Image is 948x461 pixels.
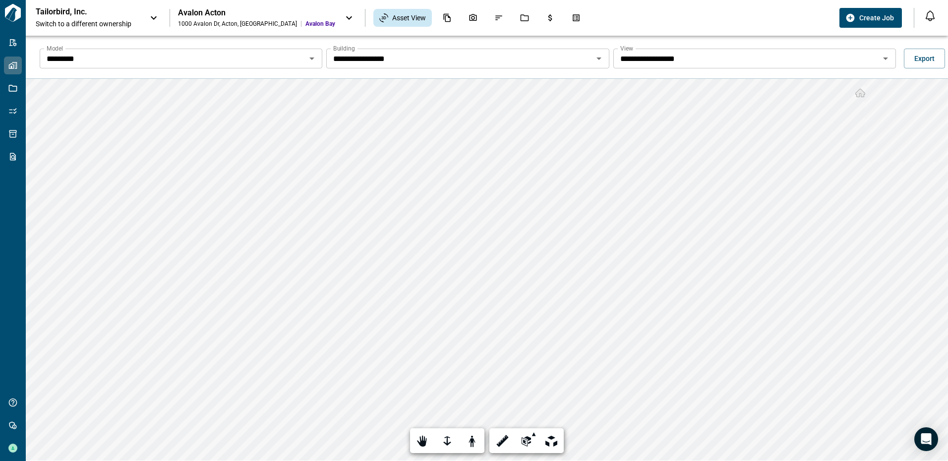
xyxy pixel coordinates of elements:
[36,7,125,17] p: Tailorbird, Inc.
[879,52,892,65] button: Open
[305,52,319,65] button: Open
[488,9,509,26] div: Issues & Info
[914,54,935,63] span: Export
[514,9,535,26] div: Jobs
[859,13,894,23] span: Create Job
[620,44,633,53] label: View
[566,9,587,26] div: Takeoff Center
[305,20,335,28] span: Avalon Bay
[178,20,297,28] div: 1000 Avalon Dr , Acton , [GEOGRAPHIC_DATA]
[463,9,483,26] div: Photos
[373,9,432,27] div: Asset View
[437,9,458,26] div: Documents
[914,427,938,451] div: Open Intercom Messenger
[178,8,335,18] div: Avalon Acton
[592,52,606,65] button: Open
[839,8,902,28] button: Create Job
[36,19,140,29] span: Switch to a different ownership
[333,44,355,53] label: Building
[922,8,938,24] button: Open notification feed
[47,44,63,53] label: Model
[540,9,561,26] div: Budgets
[904,49,945,68] button: Export
[392,13,426,23] span: Asset View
